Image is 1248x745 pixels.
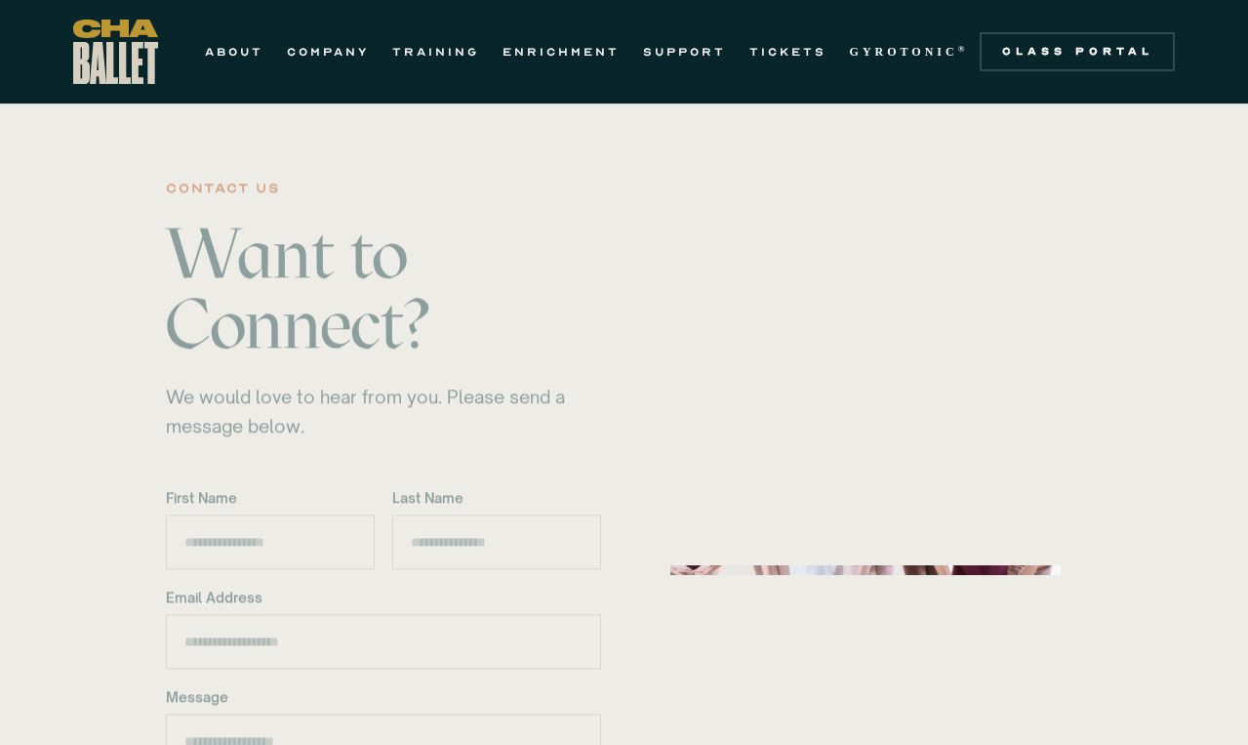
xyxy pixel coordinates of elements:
[749,40,826,63] a: TICKETS
[166,382,601,440] div: We would love to hear from you. Please send a message below.
[392,40,479,63] a: TRAINING
[958,44,969,54] sup: ®
[166,487,375,509] label: First Name
[850,45,958,59] strong: GYROTONIC
[166,587,601,608] label: Email Address
[643,40,726,63] a: SUPPORT
[980,32,1175,71] a: Class Portal
[166,686,601,708] label: Message
[287,40,369,63] a: COMPANY
[166,218,601,358] h1: Want to Connect?
[850,40,969,63] a: GYROTONIC®
[991,44,1163,60] div: Class Portal
[205,40,263,63] a: ABOUT
[392,487,601,509] label: Last Name
[166,177,280,200] div: contact us
[73,20,158,84] a: home
[503,40,620,63] a: ENRICHMENT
